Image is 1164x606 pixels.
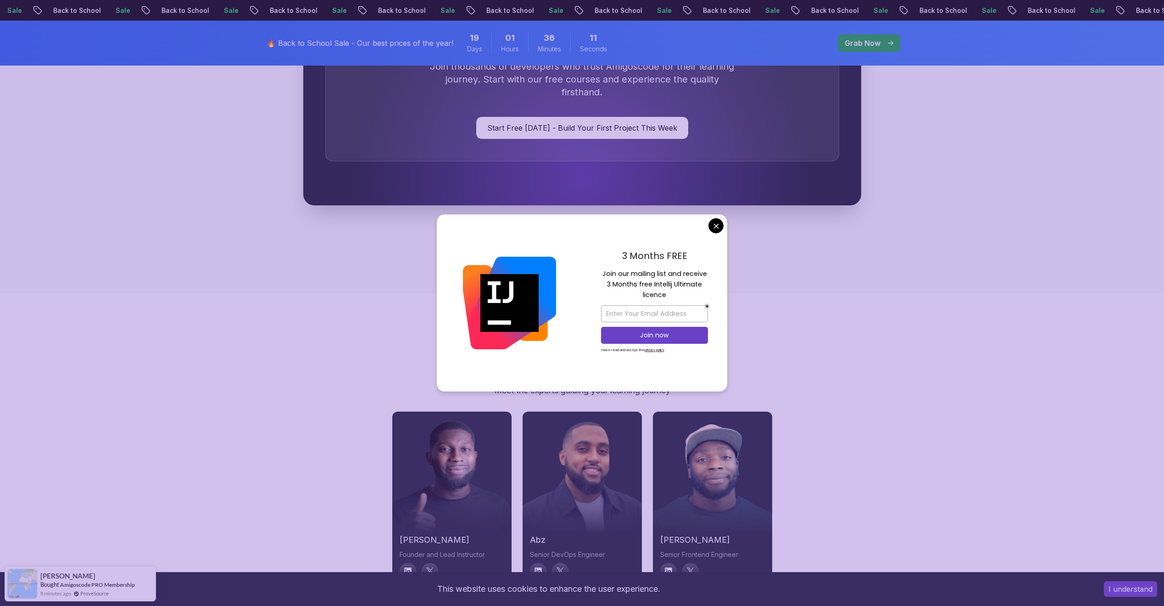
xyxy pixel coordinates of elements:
[371,6,433,15] p: Back to School
[467,44,482,54] span: Days
[530,550,635,559] p: Senior DevOps Engineer
[523,419,642,534] img: instructor
[7,579,1090,599] div: This website uses cookies to enhance the user experience.
[912,6,975,15] p: Back to School
[7,569,37,599] img: provesource social proof notification image
[1083,6,1112,15] p: Sale
[400,534,504,546] h2: [PERSON_NAME]
[975,6,1004,15] p: Sale
[696,6,758,15] p: Back to School
[476,117,688,139] a: Start Free [DATE] - Build Your First Project This Week
[845,38,880,49] p: Grab Now
[217,6,246,15] p: Sale
[501,44,519,54] span: Hours
[530,534,635,546] h2: abz
[80,589,109,597] a: ProveSource
[428,60,736,99] p: Join thousands of developers who trust Amigoscode for their learning journey. Start with our free...
[653,419,772,534] img: instructor
[1104,581,1157,597] button: Accept cookies
[1020,6,1083,15] p: Back to School
[40,581,59,588] span: Bought
[538,44,561,54] span: Minutes
[392,419,512,534] img: instructor
[804,6,866,15] p: Back to School
[479,6,541,15] p: Back to School
[660,550,765,559] p: Senior Frontend Engineer
[758,6,787,15] p: Sale
[587,6,650,15] p: Back to School
[262,6,325,15] p: Back to School
[400,550,504,559] p: Founder and Lead Instructor
[580,44,607,54] span: Seconds
[433,6,462,15] p: Sale
[46,6,108,15] p: Back to School
[60,581,135,588] a: Amigoscode PRO Membership
[866,6,896,15] p: Sale
[40,589,71,597] span: 8 minutes ago
[650,6,679,15] p: Sale
[541,6,571,15] p: Sale
[590,32,597,44] span: 11 Seconds
[40,572,95,580] span: [PERSON_NAME]
[544,32,555,44] span: 36 Minutes
[325,6,354,15] p: Sale
[154,6,217,15] p: Back to School
[267,38,453,49] p: 🔥 Back to School Sale - Our best prices of the year!
[505,32,515,44] span: 1 Hours
[660,534,765,546] h2: [PERSON_NAME]
[108,6,138,15] p: Sale
[470,32,479,44] span: 19 Days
